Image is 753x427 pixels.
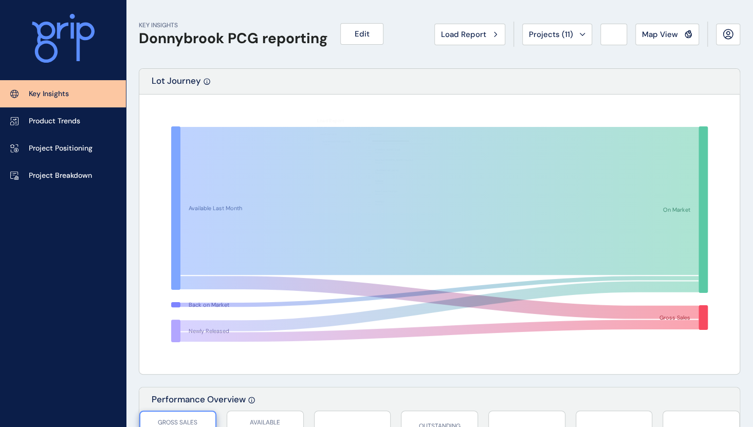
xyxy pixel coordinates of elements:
[340,23,383,45] button: Edit
[145,418,210,427] p: GROSS SALES
[29,143,93,154] p: Project Positioning
[29,171,92,181] p: Project Breakdown
[355,29,370,39] span: Edit
[152,75,201,94] p: Lot Journey
[29,116,80,126] p: Product Trends
[635,24,699,45] button: Map View
[139,30,328,47] h1: Donnybrook PCG reporting
[529,29,573,40] span: Projects ( 11 )
[232,418,298,427] p: AVAILABLE
[434,24,505,45] button: Load Report
[139,21,328,30] p: KEY INSIGHTS
[642,29,678,40] span: Map View
[441,29,486,40] span: Load Report
[522,24,592,45] button: Projects (11)
[29,89,69,99] p: Key Insights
